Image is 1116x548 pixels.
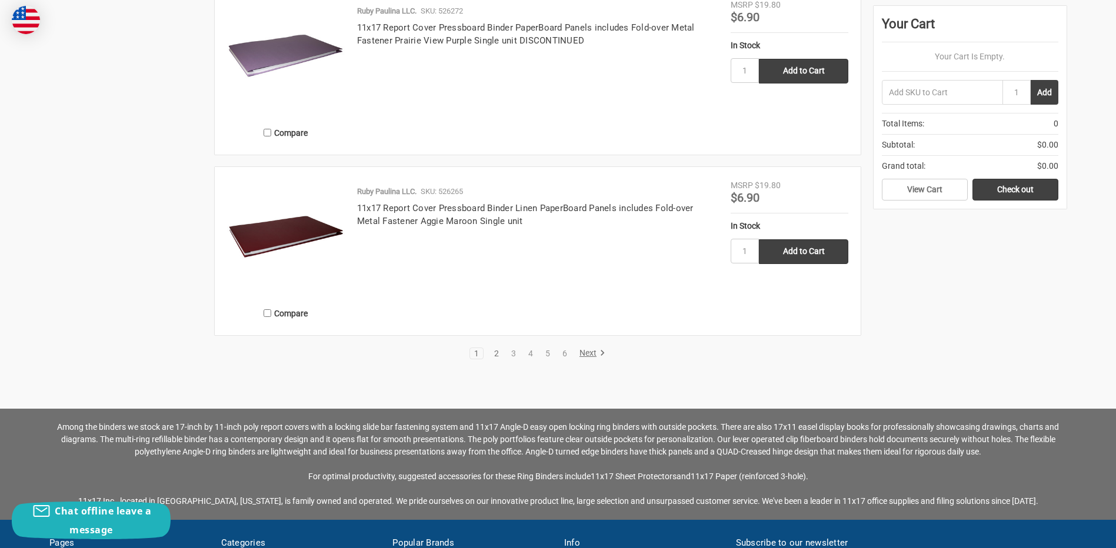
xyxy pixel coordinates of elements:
span: . [806,472,808,481]
span: $19.80 [755,181,781,190]
span: 11x17 Inc., located in [GEOGRAPHIC_DATA], [US_STATE], is family owned and operated. We pride ours... [78,496,1038,506]
input: Compare [264,309,271,317]
span: 0 [1054,118,1058,130]
div: In Stock [731,220,848,232]
a: Next [575,348,605,359]
p: SKU: 526272 [421,5,463,17]
input: Compare [264,129,271,136]
div: In Stock [731,39,848,52]
span: Total Items: [882,118,924,130]
input: Add to Cart [759,239,848,264]
span: and [677,472,691,481]
span: $0.00 [1037,139,1058,151]
span: Chat offline leave a message [55,504,151,536]
a: 4 [524,349,537,357]
p: 11x17 Sheet Protectors 11x17 Paper (reinforced 3-hole) [49,421,1067,507]
p: Your Cart Is Empty. [882,51,1058,63]
a: Check out [972,179,1058,201]
a: 11x17 Report Cover Pressboard Binder PaperBoard Panels includes Fold-over Metal Fastener Prairie ... [357,22,695,46]
span: Among the binders we stock are 17-inch by 11-inch poly report covers with a locking slide bar fas... [57,422,1059,456]
img: 11x17 Report Cover Pressboard Binder Linen PaperBoard Panels includes Fold-over Metal Fastener Ag... [227,179,345,297]
p: Ruby Paulina LLC. [357,5,417,17]
a: 6 [558,349,571,357]
a: 5 [541,349,554,357]
p: Ruby Paulina LLC. [357,186,417,198]
p: SKU: 526265 [421,186,463,198]
input: Add to Cart [759,59,848,83]
span: For optimal productivity, suggested accessories for these Ring Binders include [308,472,591,481]
a: 2 [490,349,503,357]
span: Grand total: [882,160,925,172]
div: Your Cart [882,14,1058,42]
a: View Cart [882,179,968,201]
span: $0.00 [1037,160,1058,172]
label: Compare [227,303,345,323]
span: $6.90 [731,191,759,205]
input: Add SKU to Cart [882,80,1002,105]
label: Compare [227,123,345,142]
a: 11x17 Report Cover Pressboard Binder Linen PaperBoard Panels includes Fold-over Metal Fastener Ag... [357,203,694,227]
img: duty and tax information for United States [12,6,40,34]
a: 1 [470,349,483,357]
span: Subtotal: [882,139,915,151]
a: 3 [507,349,520,357]
button: Add [1031,80,1058,105]
span: $6.90 [731,10,759,24]
div: MSRP [731,179,753,192]
button: Chat offline leave a message [12,502,171,539]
